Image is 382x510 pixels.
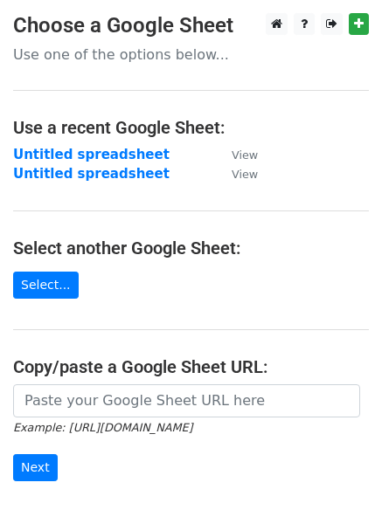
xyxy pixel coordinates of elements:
h3: Choose a Google Sheet [13,13,369,38]
p: Use one of the options below... [13,45,369,64]
small: Example: [URL][DOMAIN_NAME] [13,421,192,434]
small: View [232,168,258,181]
h4: Select another Google Sheet: [13,238,369,258]
a: Select... [13,272,79,299]
small: View [232,148,258,162]
a: Untitled spreadsheet [13,166,170,182]
h4: Copy/paste a Google Sheet URL: [13,356,369,377]
h4: Use a recent Google Sheet: [13,117,369,138]
a: Untitled spreadsheet [13,147,170,162]
input: Paste your Google Sheet URL here [13,384,360,417]
a: View [214,166,258,182]
a: View [214,147,258,162]
input: Next [13,454,58,481]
